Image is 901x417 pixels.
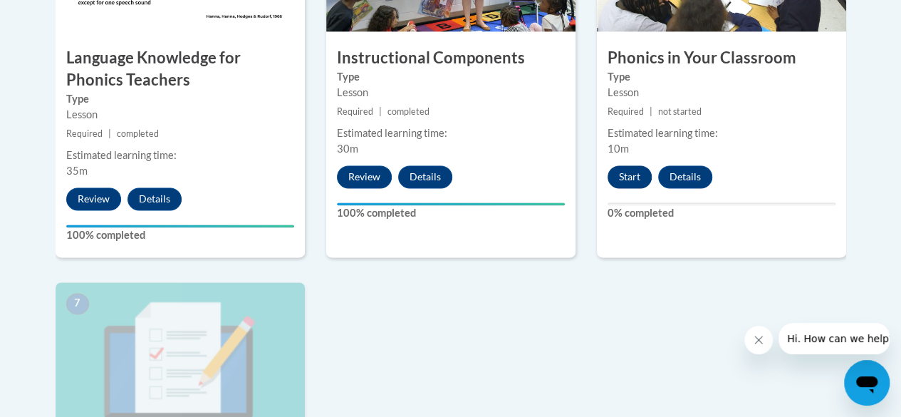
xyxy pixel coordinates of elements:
[337,125,565,141] div: Estimated learning time:
[337,85,565,101] div: Lesson
[744,326,773,354] iframe: Close message
[608,165,652,188] button: Start
[608,85,835,101] div: Lesson
[608,205,835,221] label: 0% completed
[337,165,392,188] button: Review
[117,128,159,139] span: completed
[337,202,565,205] div: Your progress
[337,106,373,117] span: Required
[9,10,115,21] span: Hi. How can we help?
[608,143,629,155] span: 10m
[844,360,890,406] iframe: Button to launch messaging window
[658,165,712,188] button: Details
[337,205,565,221] label: 100% completed
[608,106,644,117] span: Required
[66,107,294,123] div: Lesson
[398,165,452,188] button: Details
[66,227,294,243] label: 100% completed
[597,47,846,69] h3: Phonics in Your Classroom
[650,106,652,117] span: |
[127,187,182,210] button: Details
[108,128,111,139] span: |
[778,323,890,354] iframe: Message from company
[379,106,382,117] span: |
[608,125,835,141] div: Estimated learning time:
[387,106,429,117] span: completed
[66,91,294,107] label: Type
[66,148,294,163] div: Estimated learning time:
[66,165,88,177] span: 35m
[66,187,121,210] button: Review
[337,69,565,85] label: Type
[56,47,305,91] h3: Language Knowledge for Phonics Teachers
[608,69,835,85] label: Type
[658,106,702,117] span: not started
[337,143,358,155] span: 30m
[66,293,89,314] span: 7
[66,225,294,227] div: Your progress
[66,128,103,139] span: Required
[326,47,576,69] h3: Instructional Components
